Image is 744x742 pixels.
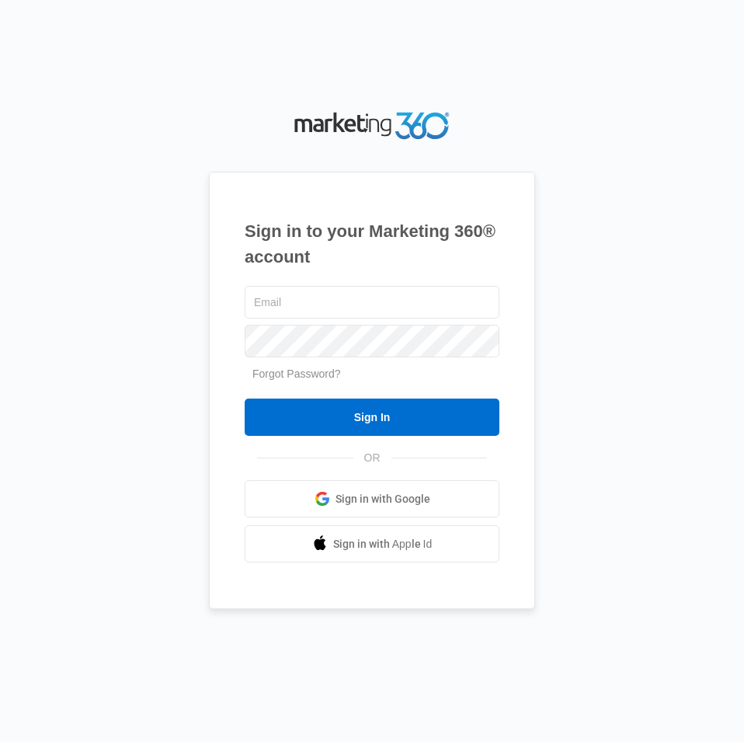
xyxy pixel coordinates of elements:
[245,286,499,319] input: Email
[245,218,499,270] h1: Sign in to your Marketing 360® account
[245,399,499,436] input: Sign In
[245,525,499,563] a: Sign in with Apple Id
[245,480,499,517] a: Sign in with Google
[353,450,391,466] span: OR
[252,368,341,380] a: Forgot Password?
[335,491,430,507] span: Sign in with Google
[333,536,433,552] span: Sign in with Apple Id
